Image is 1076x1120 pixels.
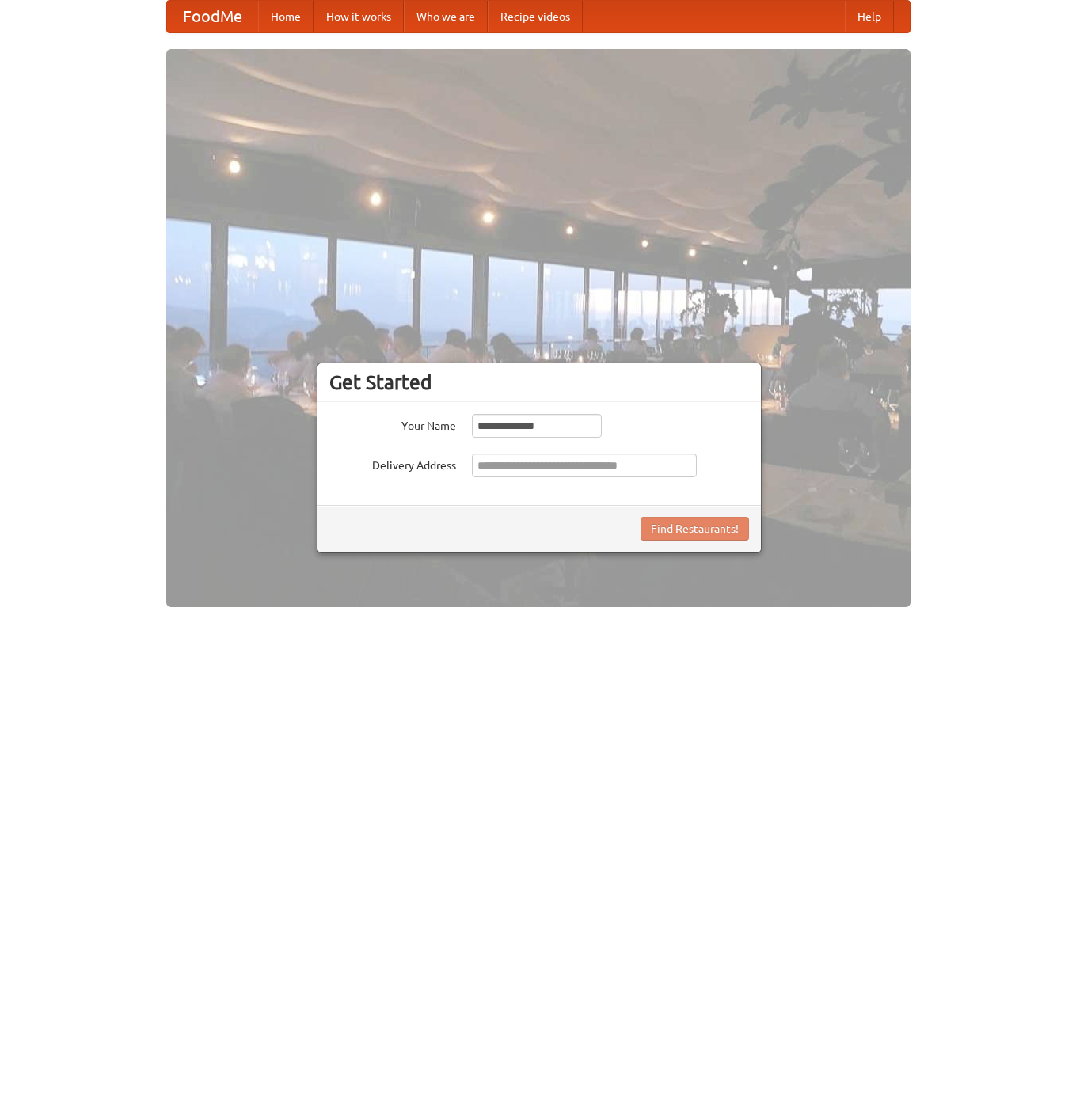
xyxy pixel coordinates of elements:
[488,1,583,32] a: Recipe videos
[167,1,258,32] a: FoodMe
[258,1,314,32] a: Home
[845,1,894,32] a: Help
[329,414,456,434] label: Your Name
[641,517,749,541] button: Find Restaurants!
[404,1,488,32] a: Who we are
[314,1,404,32] a: How it works
[329,370,749,394] h3: Get Started
[329,454,456,473] label: Delivery Address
